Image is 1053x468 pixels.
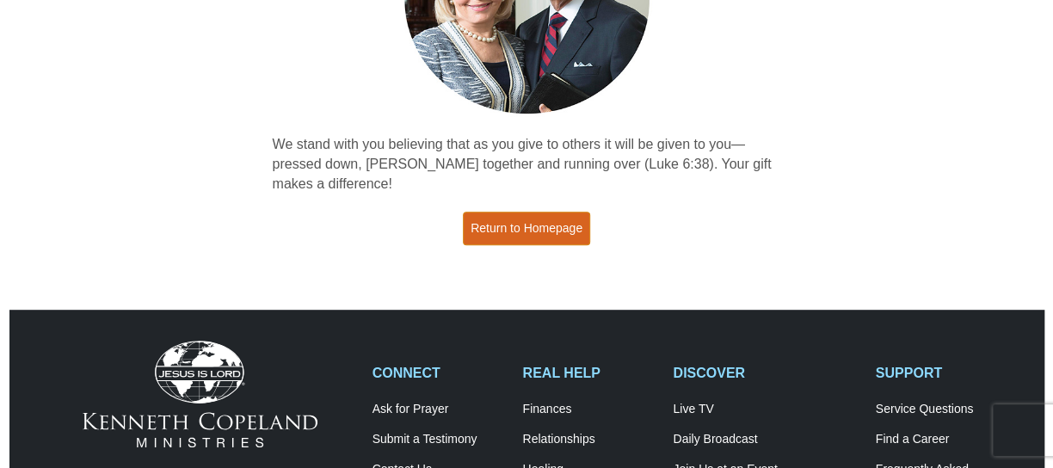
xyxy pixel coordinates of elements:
[373,365,505,381] h2: CONNECT
[673,402,857,417] a: Live TV
[876,402,1008,417] a: Service Questions
[83,341,317,447] img: Kenneth Copeland Ministries
[373,432,505,447] a: Submit a Testimony
[876,365,1008,381] h2: SUPPORT
[373,402,505,417] a: Ask for Prayer
[463,212,590,245] a: Return to Homepage
[522,402,655,417] a: Finances
[876,432,1008,447] a: Find a Career
[522,432,655,447] a: Relationships
[673,365,857,381] h2: DISCOVER
[673,432,857,447] a: Daily Broadcast
[273,135,781,194] p: We stand with you believing that as you give to others it will be given to you—pressed down, [PER...
[522,365,655,381] h2: REAL HELP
